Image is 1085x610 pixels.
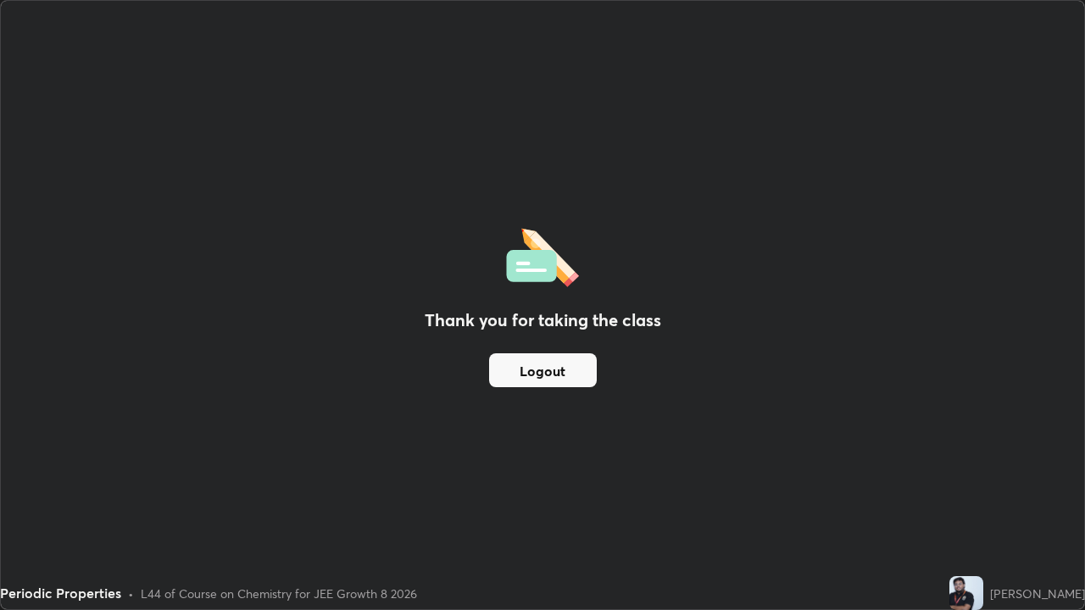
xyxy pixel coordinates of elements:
h2: Thank you for taking the class [425,308,661,333]
img: offlineFeedback.1438e8b3.svg [506,223,579,287]
button: Logout [489,353,597,387]
div: L44 of Course on Chemistry for JEE Growth 8 2026 [141,585,417,602]
div: • [128,585,134,602]
div: [PERSON_NAME] [990,585,1085,602]
img: f52693902ea24fad8798545285471255.jpg [949,576,983,610]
